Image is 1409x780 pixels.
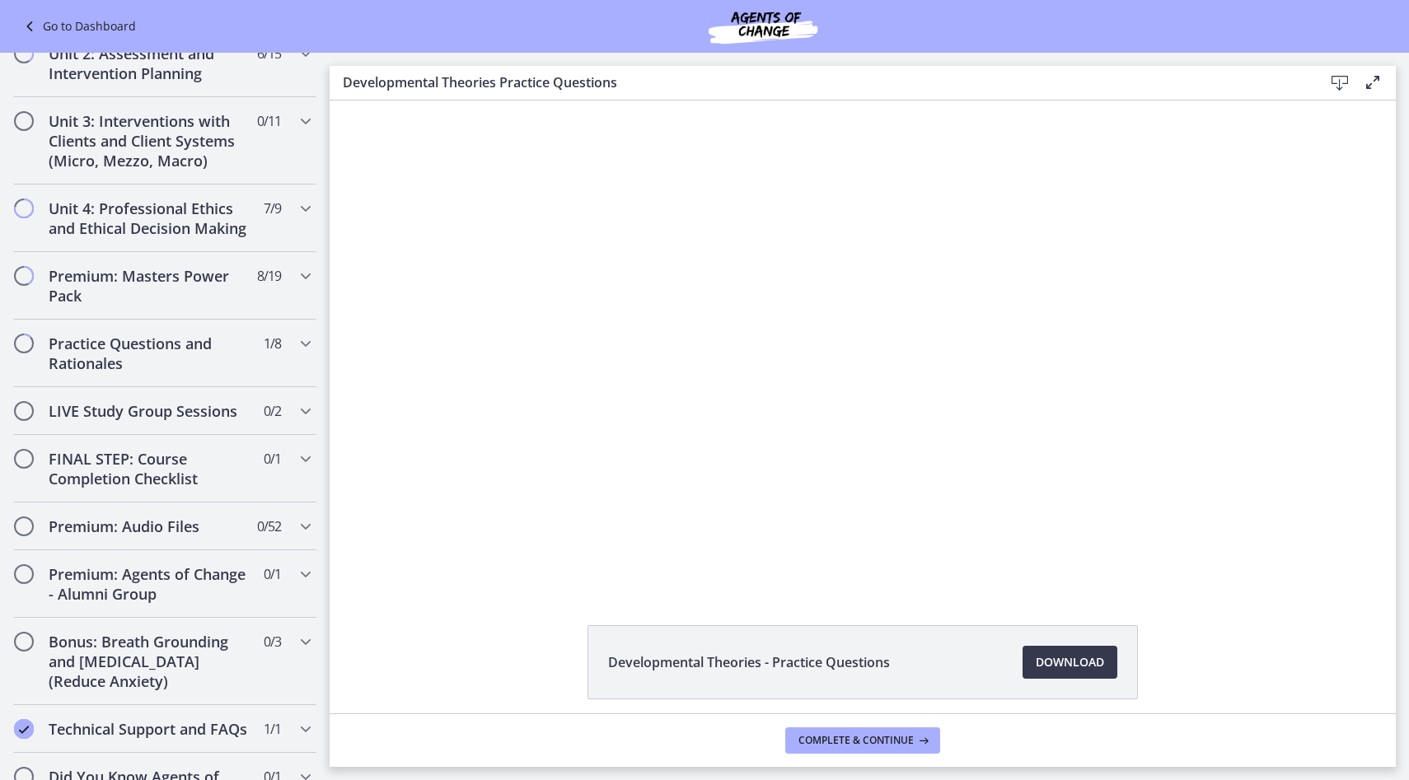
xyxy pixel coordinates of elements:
[608,652,890,672] span: Developmental Theories - Practice Questions
[1036,652,1104,672] span: Download
[257,111,281,131] span: 0 / 11
[330,100,1396,587] iframe: Video Lesson
[664,7,862,46] img: Agents of Change Social Work Test Prep
[264,632,281,652] span: 0 / 3
[343,72,1297,92] h3: Developmental Theories Practice Questions
[264,334,281,353] span: 1 / 8
[264,719,281,739] span: 1 / 1
[264,401,281,421] span: 0 / 2
[264,449,281,469] span: 0 / 1
[49,111,250,170] h2: Unit 3: Interventions with Clients and Client Systems (Micro, Mezzo, Macro)
[49,516,250,536] h2: Premium: Audio Files
[49,334,250,373] h2: Practice Questions and Rationales
[49,266,250,306] h2: Premium: Masters Power Pack
[49,449,250,488] h2: FINAL STEP: Course Completion Checklist
[1023,646,1117,679] a: Download
[264,564,281,584] span: 0 / 1
[257,44,281,63] span: 6 / 15
[798,734,914,747] span: Complete & continue
[49,401,250,421] h2: LIVE Study Group Sessions
[264,199,281,218] span: 7 / 9
[257,266,281,286] span: 8 / 19
[257,516,281,536] span: 0 / 52
[14,719,34,739] i: Completed
[49,199,250,238] h2: Unit 4: Professional Ethics and Ethical Decision Making
[20,16,136,36] a: Go to Dashboard
[785,727,940,754] button: Complete & continue
[49,719,250,739] h2: Technical Support and FAQs
[49,564,250,604] h2: Premium: Agents of Change - Alumni Group
[49,632,250,691] h2: Bonus: Breath Grounding and [MEDICAL_DATA] (Reduce Anxiety)
[49,44,250,83] h2: Unit 2: Assessment and Intervention Planning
